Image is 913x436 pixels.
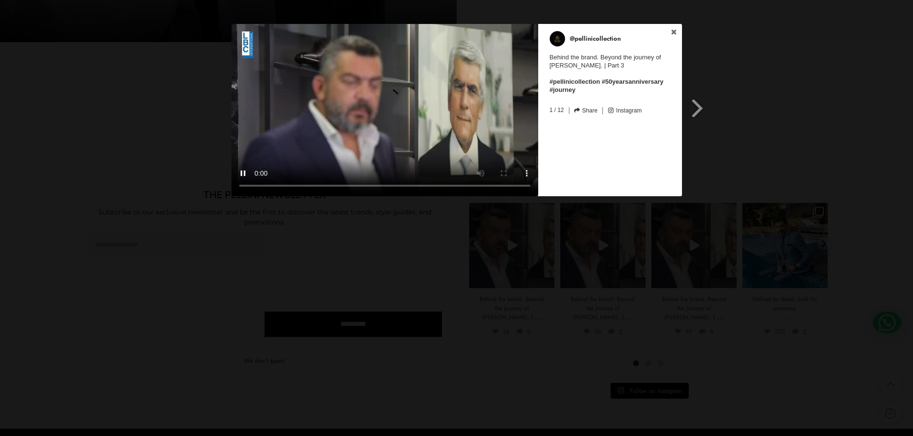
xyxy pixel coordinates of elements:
[550,78,600,85] a: #pellinicollection
[570,31,621,46] p: @pellinicollection
[550,49,664,94] span: Behind the brand. Beyond the journey of [PERSON_NAME]. | Part 3
[574,107,598,114] a: Share
[550,31,664,46] a: @pellinicollection
[550,105,564,113] span: 1 / 12
[602,78,664,85] a: #50yearsanniversary
[550,31,565,46] img: pellinicollection.webp
[608,107,642,114] a: Instagram
[550,86,576,93] a: #journey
